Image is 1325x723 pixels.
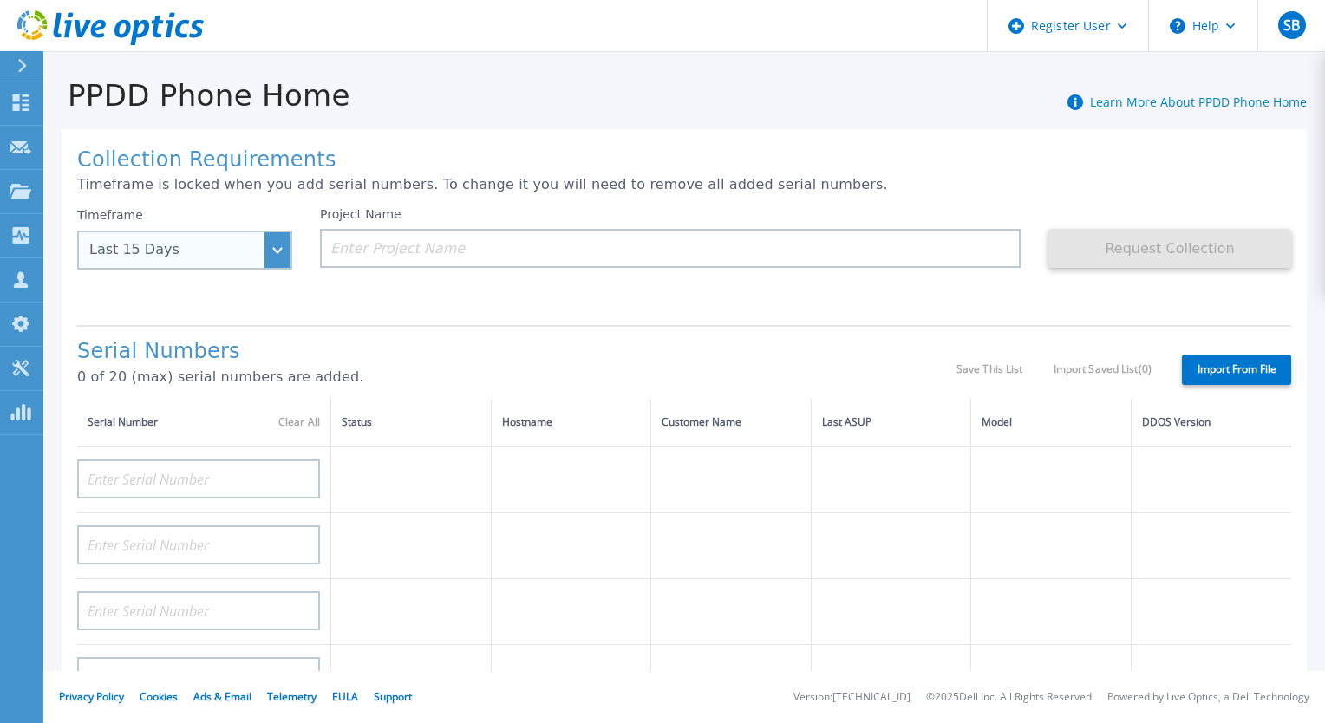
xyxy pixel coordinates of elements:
th: Status [331,399,492,446]
div: Serial Number [88,413,320,432]
button: Request Collection [1048,229,1291,268]
a: Ads & Email [193,689,251,704]
a: Cookies [140,689,178,704]
input: Enter Serial Number [77,525,320,564]
h1: Collection Requirements [77,148,1291,173]
input: Enter Serial Number [77,591,320,630]
th: Hostname [491,399,651,446]
th: Model [971,399,1132,446]
th: Customer Name [651,399,812,446]
a: Learn More About PPDD Phone Home [1090,94,1307,110]
li: © 2025 Dell Inc. All Rights Reserved [926,692,1092,703]
li: Powered by Live Optics, a Dell Technology [1107,692,1309,703]
label: Project Name [320,208,401,220]
span: SB [1283,18,1300,32]
input: Enter Project Name [320,229,1021,268]
p: 0 of 20 (max) serial numbers are added. [77,369,956,385]
input: Enter Serial Number [77,657,320,696]
h1: Serial Numbers [77,340,956,364]
label: Import From File [1182,355,1291,385]
a: Privacy Policy [59,689,124,704]
a: Telemetry [267,689,317,704]
p: Timeframe is locked when you add serial numbers. To change it you will need to remove all added s... [77,177,1291,192]
li: Version: [TECHNICAL_ID] [793,692,911,703]
a: Support [374,689,412,704]
label: Timeframe [77,208,143,222]
input: Enter Serial Number [77,459,320,498]
th: Last ASUP [811,399,971,446]
th: DDOS Version [1131,399,1291,446]
a: EULA [332,689,358,704]
div: Last 15 Days [89,242,261,257]
h1: PPDD Phone Home [43,79,350,113]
